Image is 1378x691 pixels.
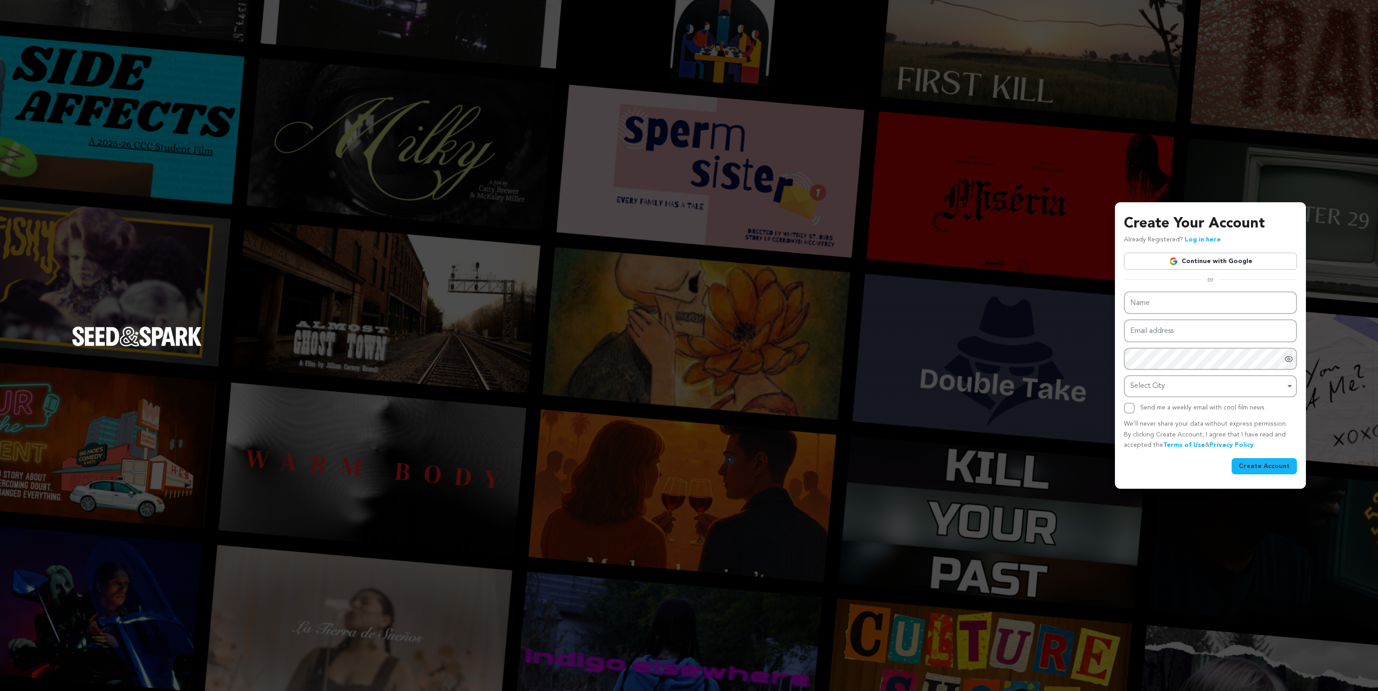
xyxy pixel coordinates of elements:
p: Already Registered? [1124,235,1221,245]
a: Show password as plain text. Warning: this will display your password on the screen. [1284,355,1293,364]
input: Email address [1124,319,1297,342]
span: or [1202,275,1219,284]
a: Privacy Policy [1210,442,1254,448]
div: Select City [1130,380,1285,393]
a: Log in here [1185,236,1221,243]
input: Name [1124,291,1297,314]
p: We’ll never share your data without express permission. By clicking Create Account, I agree that ... [1124,419,1297,451]
img: Google logo [1169,257,1178,266]
label: Send me a weekly email with cool film news [1140,405,1264,411]
a: Seed&Spark Homepage [72,327,202,364]
h3: Create Your Account [1124,213,1297,235]
button: Create Account [1232,458,1297,474]
a: Terms of Use [1163,442,1205,448]
a: Continue with Google [1124,253,1297,270]
img: Seed&Spark Logo [72,327,202,346]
